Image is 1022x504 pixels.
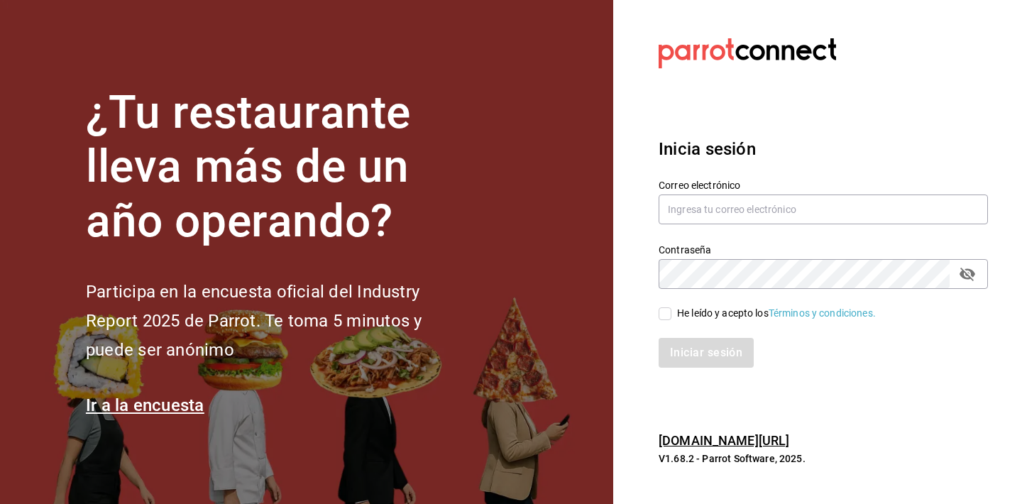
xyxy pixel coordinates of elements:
p: V1.68.2 - Parrot Software, 2025. [659,451,988,466]
a: Ir a la encuesta [86,395,204,415]
h2: Participa en la encuesta oficial del Industry Report 2025 de Parrot. Te toma 5 minutos y puede se... [86,278,469,364]
label: Contraseña [659,244,988,254]
button: passwordField [955,262,979,286]
label: Correo electrónico [659,180,988,190]
a: Términos y condiciones. [769,307,876,319]
a: [DOMAIN_NAME][URL] [659,433,789,448]
input: Ingresa tu correo electrónico [659,195,988,224]
h1: ¿Tu restaurante lleva más de un año operando? [86,86,469,249]
h3: Inicia sesión [659,136,988,162]
div: He leído y acepto los [677,306,876,321]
